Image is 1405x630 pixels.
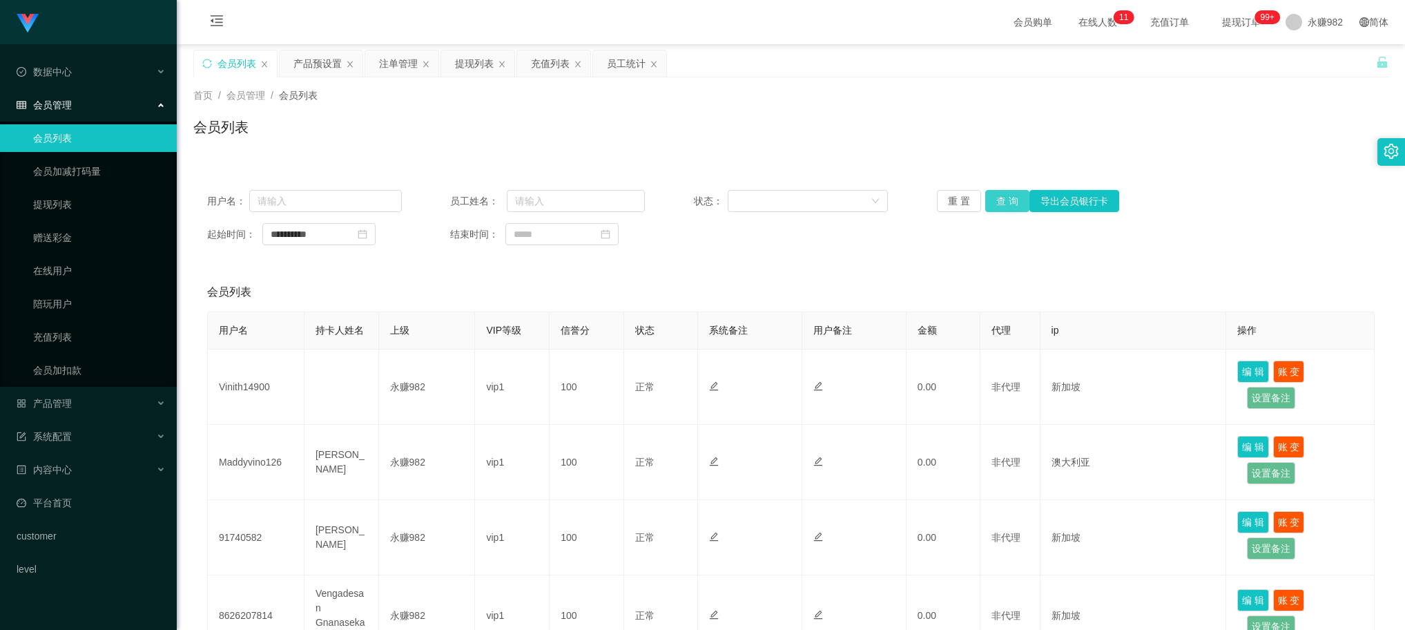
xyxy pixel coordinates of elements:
div: 员工统计 [607,50,646,77]
i: 图标: edit [813,532,823,542]
button: 账 变 [1273,436,1305,458]
button: 账 变 [1273,511,1305,533]
span: 操作 [1237,325,1257,336]
div: 会员列表 [217,50,256,77]
td: 0.00 [907,500,981,575]
button: 设置备注 [1247,387,1295,409]
i: 图标: unlock [1376,56,1388,68]
i: 图标: close [346,60,354,68]
span: 非代理 [991,610,1020,621]
a: level [17,555,166,583]
td: 0.00 [907,350,981,425]
a: customer [17,522,166,550]
span: 正常 [635,457,655,468]
a: 赠送彩金 [33,224,166,251]
p: 1 [1119,10,1124,24]
span: 产品管理 [17,398,72,409]
i: 图标: calendar [601,229,610,239]
button: 编 辑 [1237,511,1269,533]
i: 图标: close [260,60,269,68]
div: 提现列表 [455,50,494,77]
span: 代理 [991,325,1011,336]
i: 图标: edit [709,457,719,466]
td: Vinith14900 [208,350,304,425]
td: 新加坡 [1040,350,1226,425]
a: 陪玩用户 [33,290,166,318]
i: 图标: calendar [358,229,367,239]
a: 充值列表 [33,323,166,351]
button: 账 变 [1273,361,1305,383]
span: 非代理 [991,381,1020,392]
span: / [218,90,221,101]
span: 上级 [390,325,409,336]
td: [PERSON_NAME] [304,500,379,575]
i: 图标: profile [17,465,26,475]
span: 起始时间： [207,227,262,242]
i: 图标: setting [1384,144,1399,159]
span: 状态： [694,194,728,209]
i: 图标: edit [813,381,823,391]
i: 图标: global [1359,17,1369,27]
span: / [271,90,273,101]
span: 会员管理 [17,99,72,111]
p: 1 [1124,10,1129,24]
span: 内容中心 [17,464,72,475]
div: 产品预设置 [293,50,342,77]
a: 提现列表 [33,191,166,218]
span: ip [1052,325,1059,336]
span: 系统配置 [17,431,72,442]
td: 永赚982 [379,500,476,575]
td: 新加坡 [1040,500,1226,575]
span: 正常 [635,532,655,543]
td: [PERSON_NAME] [304,425,379,500]
td: 0.00 [907,425,981,500]
td: vip1 [475,500,550,575]
input: 请输入 [249,190,402,212]
a: 会员加扣款 [33,356,166,384]
span: 会员列表 [207,284,251,300]
button: 导出会员银行卡 [1029,190,1119,212]
i: 图标: table [17,100,26,110]
span: 提现订单 [1215,17,1268,27]
button: 编 辑 [1237,361,1269,383]
div: 注单管理 [379,50,418,77]
span: 金额 [918,325,937,336]
button: 账 变 [1273,589,1305,611]
span: 用户备注 [813,325,852,336]
span: 持卡人姓名 [316,325,364,336]
span: 数据中心 [17,66,72,77]
td: vip1 [475,350,550,425]
span: 非代理 [991,532,1020,543]
button: 查 询 [985,190,1029,212]
sup: 286 [1254,10,1279,24]
i: 图标: close [650,60,658,68]
span: 状态 [635,325,655,336]
td: 永赚982 [379,425,476,500]
i: 图标: close [422,60,430,68]
span: 正常 [635,381,655,392]
a: 会员列表 [33,124,166,152]
i: 图标: menu-fold [193,1,240,45]
span: 会员管理 [226,90,265,101]
span: VIP等级 [486,325,521,336]
a: 图标: dashboard平台首页 [17,489,166,517]
span: 会员列表 [279,90,318,101]
span: 用户名： [207,194,249,209]
td: 100 [550,425,624,500]
span: 结束时间： [450,227,505,242]
span: 正常 [635,610,655,621]
span: 系统备注 [709,325,748,336]
i: 图标: sync [202,59,212,68]
td: 100 [550,500,624,575]
button: 编 辑 [1237,589,1269,611]
td: vip1 [475,425,550,500]
i: 图标: edit [709,381,719,391]
i: 图标: down [871,197,880,207]
td: Maddyvino126 [208,425,304,500]
span: 在线人数 [1072,17,1124,27]
span: 用户名 [219,325,248,336]
i: 图标: edit [813,610,823,620]
span: 首页 [193,90,213,101]
td: 澳大利亚 [1040,425,1226,500]
span: 信誉分 [561,325,590,336]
